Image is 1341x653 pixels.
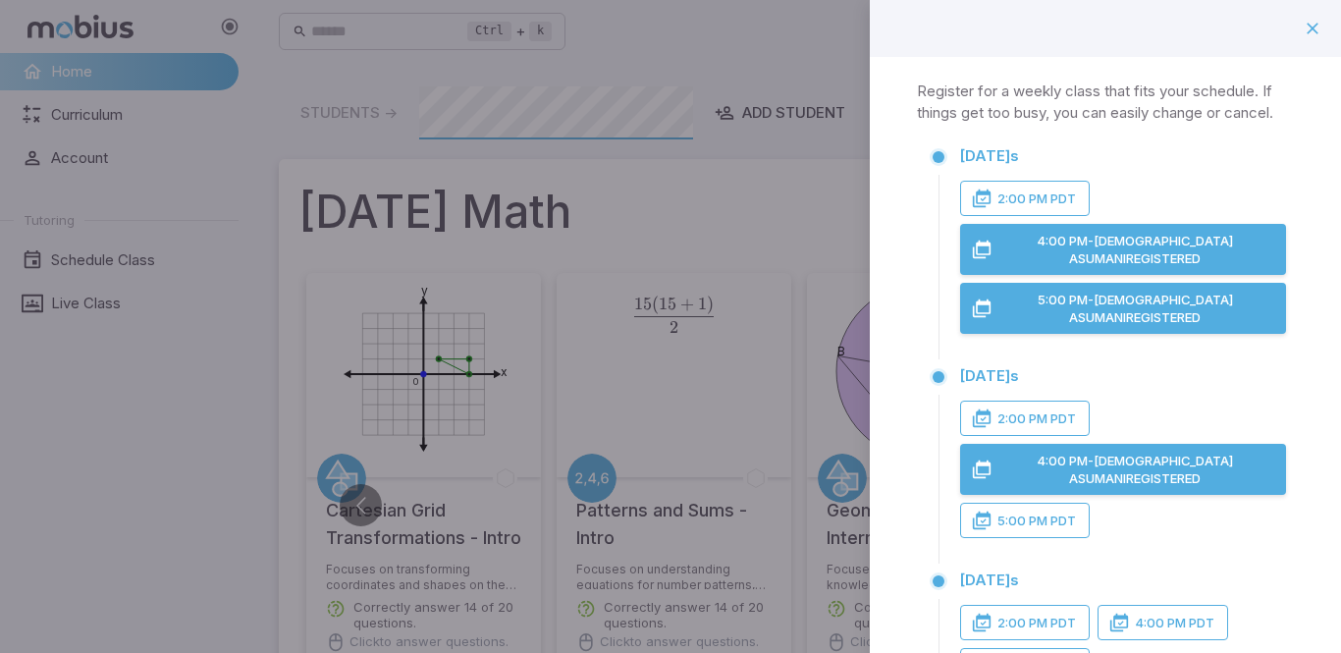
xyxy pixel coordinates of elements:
[960,444,1286,495] button: 4:00 PM-[DEMOGRAPHIC_DATA] AsumaniRegistered
[960,401,1090,436] button: 2:00 PM PDT
[960,503,1090,538] button: 5:00 PM PDT
[1098,605,1228,640] button: 4:00 PM PDT
[960,570,1019,591] p: [DATE] s
[960,181,1090,216] button: 2:00 PM PDT
[960,365,1019,387] p: [DATE] s
[960,224,1286,275] button: 4:00 PM-[DEMOGRAPHIC_DATA] AsumaniRegistered
[917,81,1294,124] p: Register for a weekly class that fits your schedule. If things get too busy, you can easily chang...
[960,283,1286,334] button: 5:00 PM-[DEMOGRAPHIC_DATA] AsumaniRegistered
[960,145,1019,167] p: [DATE] s
[960,605,1090,640] button: 2:00 PM PDT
